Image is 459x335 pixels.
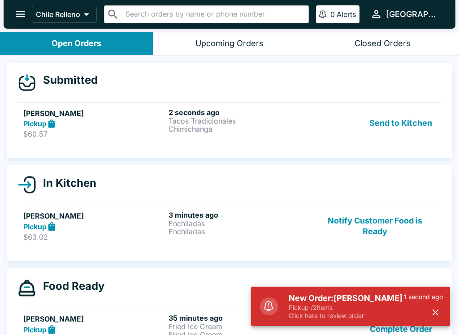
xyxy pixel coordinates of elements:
[23,222,47,231] strong: Pickup
[314,210,436,241] button: Notify Customer Food is Ready
[52,39,101,49] div: Open Orders
[18,205,441,247] a: [PERSON_NAME]Pickup$63.023 minutes agoEnchiladasEnchiladasNotify Customer Food is Ready
[169,219,310,228] p: Enchiladas
[169,228,310,236] p: Enchiladas
[355,39,411,49] div: Closed Orders
[289,304,404,312] p: Pickup / 2 items
[36,279,104,293] h4: Food Ready
[23,314,165,324] h5: [PERSON_NAME]
[289,293,404,304] h5: New Order: [PERSON_NAME]
[23,129,165,138] p: $60.57
[289,312,404,320] p: Click here to review order
[169,117,310,125] p: Tacos Tradicionales
[36,73,98,87] h4: Submitted
[23,210,165,221] h5: [PERSON_NAME]
[23,119,47,128] strong: Pickup
[386,9,441,20] div: [GEOGRAPHIC_DATA]
[23,108,165,119] h5: [PERSON_NAME]
[169,108,310,117] h6: 2 seconds ago
[36,176,96,190] h4: In Kitchen
[195,39,264,49] div: Upcoming Orders
[18,102,441,144] a: [PERSON_NAME]Pickup$60.572 seconds agoTacos TradicionalesChimichangaSend to Kitchen
[23,325,47,334] strong: Pickup
[169,314,310,322] h6: 35 minutes ago
[169,210,310,219] h6: 3 minutes ago
[404,293,443,301] p: 1 second ago
[367,4,445,24] button: [GEOGRAPHIC_DATA]
[337,10,356,19] p: Alerts
[330,10,335,19] p: 0
[9,3,32,26] button: open drawer
[23,232,165,241] p: $63.02
[169,322,310,331] p: Fried Ice Cream
[169,125,310,133] p: Chimichanga
[366,108,436,139] button: Send to Kitchen
[32,6,97,23] button: Chile Relleno
[36,10,80,19] p: Chile Relleno
[123,8,305,21] input: Search orders by name or phone number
